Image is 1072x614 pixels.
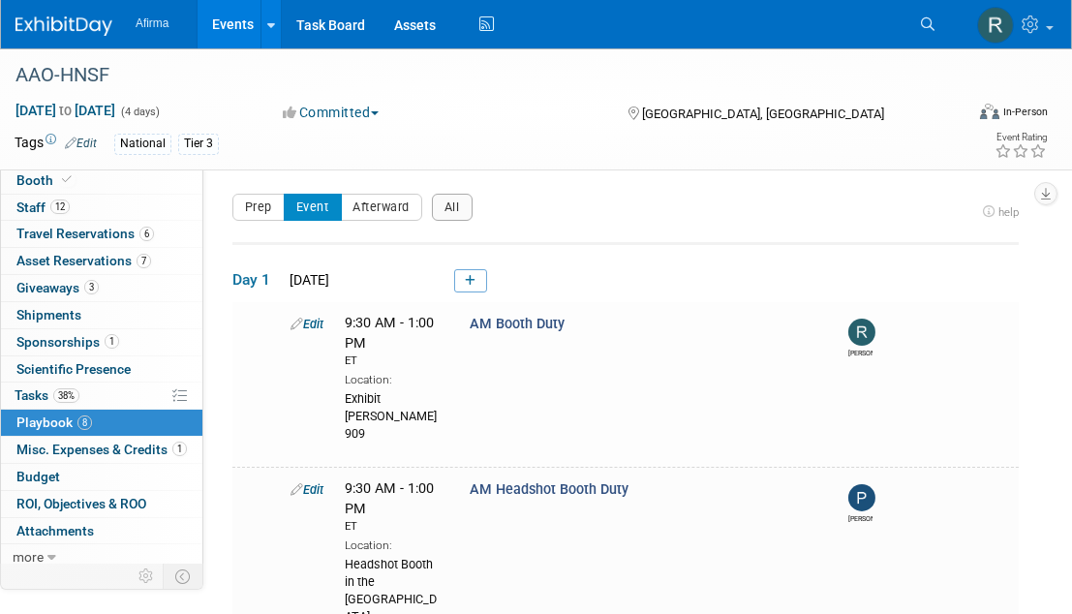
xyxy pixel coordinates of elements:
div: National [114,134,171,154]
div: Rhonda Eickhoff [848,346,873,358]
span: 9:30 AM - 1:00 PM [345,315,441,369]
span: to [56,103,75,118]
img: Patrick Curren [848,484,875,511]
span: Sponsorships [16,334,119,350]
span: Attachments [16,523,94,538]
span: Afirma [136,16,168,30]
span: Budget [16,469,60,484]
div: Location: [345,369,441,388]
img: Format-Inperson.png [980,104,999,119]
div: Tier 3 [178,134,219,154]
a: Playbook8 [1,410,202,436]
td: Toggle Event Tabs [164,564,203,589]
span: (4 days) [119,106,160,118]
button: All [432,194,473,221]
button: Prep [232,194,285,221]
div: Location: [345,535,441,554]
span: 12 [50,200,70,214]
button: Event [284,194,342,221]
span: [DATE] [284,272,329,288]
div: AAO-HNSF [9,58,946,93]
img: Rhonda Eickhoff [977,7,1014,44]
span: Misc. Expenses & Credits [16,442,187,457]
a: Misc. Expenses & Credits1 [1,437,202,463]
td: Personalize Event Tab Strip [130,564,164,589]
span: Day 1 [232,269,281,291]
a: Attachments [1,518,202,544]
a: Tasks38% [1,383,202,409]
span: Playbook [16,414,92,430]
span: Giveaways [16,280,99,295]
span: 1 [105,334,119,349]
i: Booth reservation complete [62,174,72,185]
a: Edit [291,317,323,331]
span: more [13,549,44,565]
span: Scientific Presence [16,361,131,377]
span: AM Headshot Booth Duty [470,481,628,498]
span: 1 [172,442,187,456]
div: ET [345,353,441,369]
td: Tags [15,133,97,155]
img: Rhonda Eickhoff [848,319,875,346]
a: Staff12 [1,195,202,221]
span: 6 [139,227,154,241]
div: Event Rating [995,133,1047,142]
span: [GEOGRAPHIC_DATA], [GEOGRAPHIC_DATA] [642,107,884,121]
span: 38% [53,388,79,403]
a: ROI, Objectives & ROO [1,491,202,517]
a: Edit [65,137,97,150]
a: Asset Reservations7 [1,248,202,274]
a: Travel Reservations6 [1,221,202,247]
a: more [1,544,202,570]
span: Booth [16,172,76,188]
span: 8 [77,415,92,430]
a: Sponsorships1 [1,329,202,355]
span: 7 [137,254,151,268]
a: Budget [1,464,202,490]
button: Committed [277,103,386,122]
span: Travel Reservations [16,226,154,241]
span: Asset Reservations [16,253,151,268]
span: Staff [16,200,70,215]
span: help [998,205,1019,219]
div: ET [345,519,441,535]
span: AM Booth Duty [470,316,565,332]
span: Shipments [16,307,81,322]
a: Edit [291,482,323,497]
a: Booth [1,168,202,194]
span: Tasks [15,387,79,403]
a: Shipments [1,302,202,328]
a: Giveaways3 [1,275,202,301]
img: ExhibitDay [15,16,112,36]
span: 9:30 AM - 1:00 PM [345,480,441,535]
div: In-Person [1002,105,1048,119]
div: Patrick Curren [848,511,873,524]
a: Scientific Presence [1,356,202,383]
span: [DATE] [DATE] [15,102,116,119]
span: 3 [84,280,99,294]
button: Afterward [341,194,423,221]
div: Event Format [888,101,1048,130]
div: Exhibit [PERSON_NAME] 909 [345,388,441,443]
span: ROI, Objectives & ROO [16,496,146,511]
